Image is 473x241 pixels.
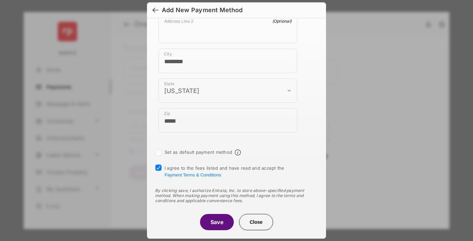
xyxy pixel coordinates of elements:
div: payment_method_screening[postal_addresses][postalCode] [158,108,297,132]
div: payment_method_screening[postal_addresses][addressLine2] [158,16,297,43]
div: By clicking save, I authorize Entrata, Inc. to store above-specified payment method. When making ... [155,188,318,203]
span: I agree to the fees listed and have read and accept the [165,165,284,177]
button: I agree to the fees listed and have read and accept the [165,172,221,177]
div: payment_method_screening[postal_addresses][locality] [158,49,297,73]
div: Add New Payment Method [162,6,243,14]
span: Default payment method info [235,149,241,155]
div: payment_method_screening[postal_addresses][administrativeArea] [158,78,297,103]
label: Set as default payment method [165,149,232,155]
button: Save [200,214,234,230]
button: Close [239,214,273,230]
